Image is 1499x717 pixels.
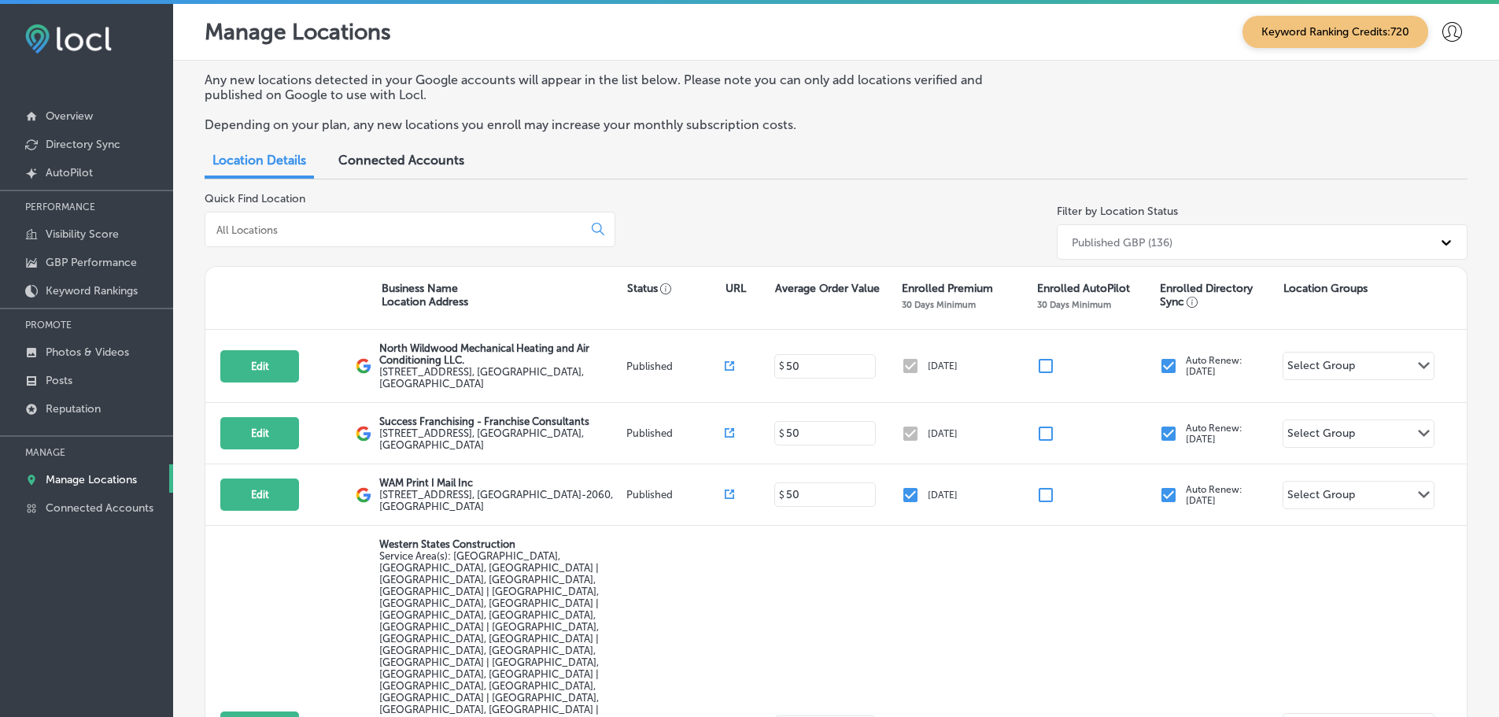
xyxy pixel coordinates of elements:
span: Keyword Ranking Credits: 720 [1242,16,1428,48]
p: Western States Construction [379,538,622,550]
p: Average Order Value [775,282,880,295]
p: Manage Locations [205,19,391,45]
div: Select Group [1287,488,1355,506]
img: logo [356,426,371,442]
img: fda3e92497d09a02dc62c9cd864e3231.png [25,24,112,54]
p: Published [626,427,725,439]
img: logo [356,358,371,374]
p: Manage Locations [46,473,137,486]
p: Reputation [46,402,101,416]
span: Location Details [212,153,306,168]
div: Select Group [1287,359,1355,377]
label: [STREET_ADDRESS] , [GEOGRAPHIC_DATA], [GEOGRAPHIC_DATA] [379,366,622,390]
p: Any new locations detected in your Google accounts will appear in the list below. Please note you... [205,72,1025,102]
p: Location Groups [1283,282,1368,295]
p: Enrolled AutoPilot [1037,282,1130,295]
button: Edit [220,417,299,449]
p: 30 Days Minimum [902,299,976,310]
img: logo [356,487,371,503]
p: Success Franchising - Franchise Consultants [379,416,622,427]
p: [DATE] [928,360,958,371]
p: Published [626,489,725,501]
p: North Wildwood Mechanical Heating and Air Conditioning LLC. [379,342,622,366]
p: $ [779,490,785,501]
p: Business Name Location Address [382,282,468,309]
label: Quick Find Location [205,192,305,205]
p: Overview [46,109,93,123]
p: Connected Accounts [46,501,153,515]
p: Visibility Score [46,227,119,241]
p: Enrolled Premium [902,282,993,295]
p: $ [779,428,785,439]
p: Posts [46,374,72,387]
p: $ [779,360,785,371]
input: All Locations [215,223,579,237]
button: Edit [220,350,299,383]
p: AutoPilot [46,166,93,179]
div: Select Group [1287,427,1355,445]
p: Photos & Videos [46,346,129,359]
p: GBP Performance [46,256,137,269]
label: [STREET_ADDRESS] , [GEOGRAPHIC_DATA], [GEOGRAPHIC_DATA] [379,427,622,451]
p: URL [726,282,746,295]
p: Published [626,360,725,372]
p: Auto Renew: [DATE] [1186,355,1242,377]
p: Enrolled Directory Sync [1160,282,1275,309]
p: WAM Print I Mail Inc [379,477,622,489]
p: Directory Sync [46,138,120,151]
p: 30 Days Minimum [1037,299,1111,310]
p: Depending on your plan, any new locations you enroll may increase your monthly subscription costs. [205,117,1025,132]
label: [STREET_ADDRESS] , [GEOGRAPHIC_DATA]-2060, [GEOGRAPHIC_DATA] [379,489,622,512]
div: Published GBP (136) [1072,235,1172,249]
p: Auto Renew: [DATE] [1186,484,1242,506]
p: Keyword Rankings [46,284,138,298]
span: Connected Accounts [338,153,464,168]
p: [DATE] [928,490,958,501]
p: Auto Renew: [DATE] [1186,423,1242,445]
label: Filter by Location Status [1057,205,1178,218]
p: [DATE] [928,428,958,439]
p: Status [627,282,726,295]
button: Edit [220,479,299,511]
